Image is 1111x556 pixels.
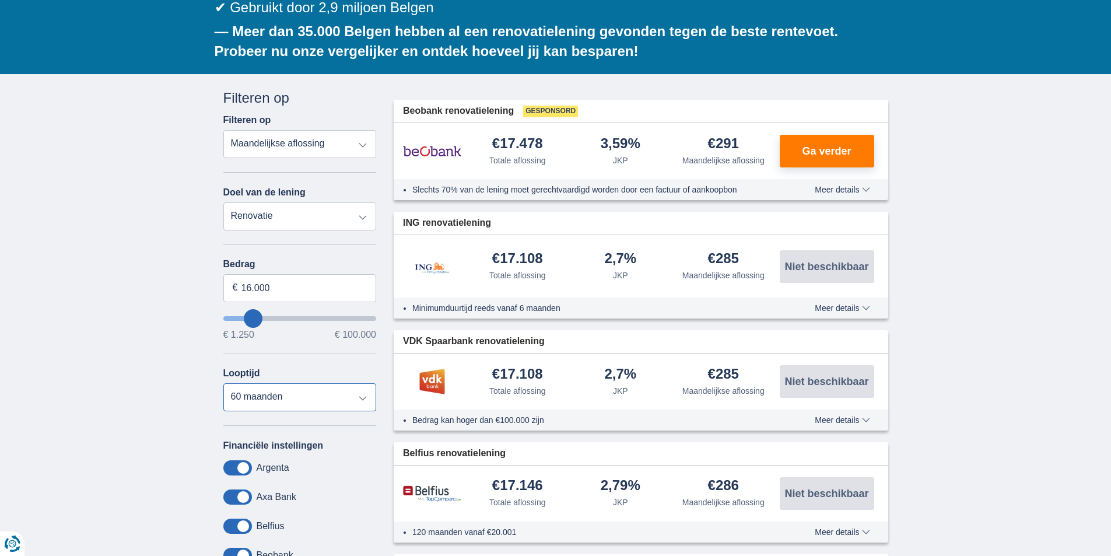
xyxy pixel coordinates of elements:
div: €291 [708,137,739,152]
label: Axa Bank [257,492,296,502]
label: Filteren op [223,115,271,125]
img: product.pl.alt ING [403,247,461,286]
button: Meer details [806,527,878,537]
div: Maandelijkse aflossing [682,385,765,397]
span: Beobank renovatielening [403,104,514,118]
b: — Meer dan 35.000 Belgen hebben al een renovatielening gevonden tegen de beste rentevoet. Probeer... [215,23,839,59]
span: € 1.250 [223,330,254,340]
div: Totale aflossing [489,496,546,508]
span: Niet beschikbaar [784,488,868,499]
span: € [233,281,238,295]
div: Maandelijkse aflossing [682,496,765,508]
div: Totale aflossing [489,385,546,397]
button: Meer details [806,303,878,313]
input: wantToBorrow [223,316,377,321]
span: € 100.000 [335,330,376,340]
div: Totale aflossing [489,270,546,281]
div: Filteren op [223,88,377,108]
div: JKP [613,496,628,508]
button: Meer details [806,415,878,425]
div: 2,7% [604,251,636,267]
label: Financiële instellingen [223,440,324,451]
div: €17.478 [492,137,543,152]
li: Slechts 70% van de lening moet gerechtvaardigd worden door een factuur of aankoopbon [412,184,772,195]
button: Ga verder [780,135,874,167]
span: Ga verder [802,146,851,156]
div: €17.108 [492,367,543,383]
span: Meer details [815,416,870,424]
li: Minimumduurtijd reeds vanaf 6 maanden [412,302,772,314]
li: 120 maanden vanaf €20.001 [412,526,772,538]
div: 2,79% [601,478,640,494]
div: €285 [708,251,739,267]
label: Looptijd [223,368,260,379]
label: Doel van de lening [223,187,306,198]
span: VDK Spaarbank renovatielening [403,335,545,348]
div: JKP [613,155,628,166]
button: Meer details [806,185,878,194]
div: JKP [613,385,628,397]
div: €285 [708,367,739,383]
img: product.pl.alt VDK bank [403,367,461,396]
div: JKP [613,270,628,281]
button: Niet beschikbaar [780,365,874,398]
div: Maandelijkse aflossing [682,270,765,281]
span: Meer details [815,186,870,194]
label: Argenta [257,463,289,473]
div: Maandelijkse aflossing [682,155,765,166]
div: €17.108 [492,251,543,267]
div: €17.146 [492,478,543,494]
span: Gesponsord [523,106,578,117]
span: Meer details [815,528,870,536]
button: Niet beschikbaar [780,477,874,510]
div: 3,59% [601,137,640,152]
span: Meer details [815,304,870,312]
div: 2,7% [604,367,636,383]
div: Totale aflossing [489,155,546,166]
label: Belfius [257,521,285,531]
button: Niet beschikbaar [780,250,874,283]
label: Bedrag [223,259,377,270]
div: €286 [708,478,739,494]
span: Belfius renovatielening [403,447,506,460]
span: Niet beschikbaar [784,261,868,272]
span: ING renovatielening [403,216,491,230]
img: product.pl.alt Belfius [403,485,461,502]
li: Bedrag kan hoger dan €100.000 zijn [412,414,772,426]
span: Niet beschikbaar [784,376,868,387]
img: product.pl.alt Beobank [403,137,461,166]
